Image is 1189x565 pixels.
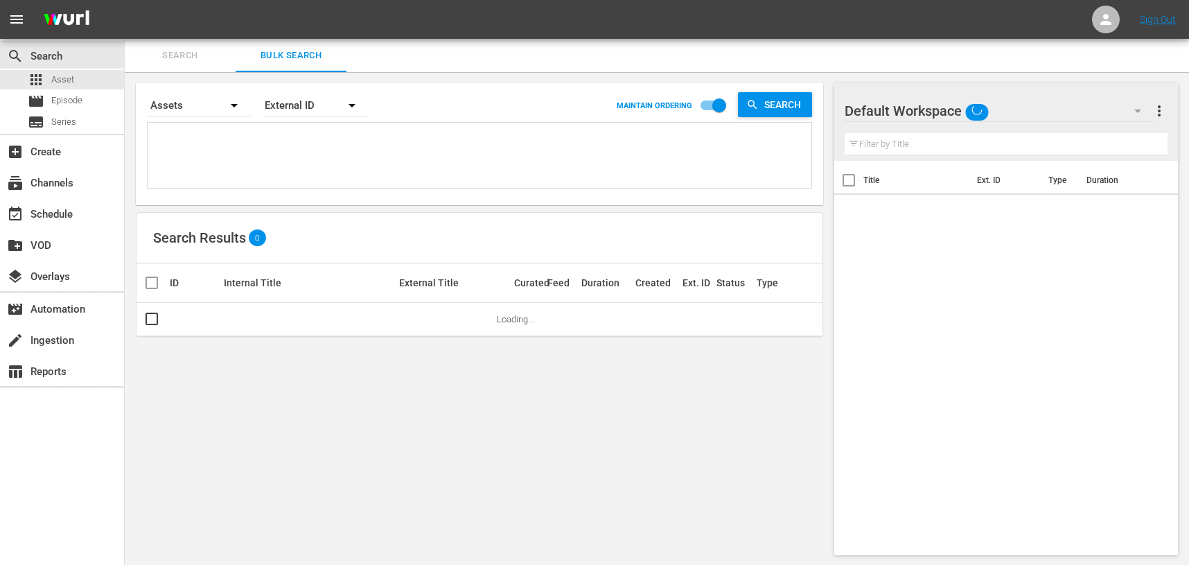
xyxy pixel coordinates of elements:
[497,314,534,324] span: Loading...
[1151,94,1168,128] button: more_vert
[28,71,44,88] span: Asset
[1040,161,1078,200] th: Type
[7,144,24,160] span: Create
[757,277,780,288] div: Type
[7,301,24,318] span: Automation
[581,277,631,288] div: Duration
[1151,103,1168,119] span: more_vert
[33,3,100,36] img: ans4CAIJ8jUAAAAAAAAAAAAAAAAAAAAAAAAgQb4GAAAAAAAAAAAAAAAAAAAAAAAAJMjXAAAAAAAAAAAAAAAAAAAAAAAAgAT5G...
[224,277,395,288] div: Internal Title
[51,94,82,107] span: Episode
[153,229,246,246] span: Search Results
[170,277,220,288] div: ID
[617,101,692,110] p: MAINTAIN ORDERING
[716,277,752,288] div: Status
[28,114,44,130] span: Series
[8,11,25,28] span: menu
[7,268,24,285] span: Overlays
[244,48,338,64] span: Bulk Search
[635,277,678,288] div: Created
[7,175,24,191] span: Channels
[845,92,1154,130] div: Default Workspace
[28,93,44,110] span: Episode
[133,48,227,64] span: Search
[249,233,266,243] span: 0
[51,115,76,129] span: Series
[7,237,24,254] span: VOD
[514,277,544,288] div: Curated
[7,332,24,349] span: Ingestion
[265,86,369,125] div: External ID
[147,86,251,125] div: Assets
[51,73,74,87] span: Asset
[7,363,24,380] span: Reports
[682,277,712,288] div: Ext. ID
[738,92,812,117] button: Search
[969,161,1040,200] th: Ext. ID
[399,277,510,288] div: External Title
[1140,14,1176,25] a: Sign Out
[759,92,812,117] span: Search
[1078,161,1161,200] th: Duration
[7,206,24,223] span: Schedule
[863,161,969,200] th: Title
[547,277,577,288] div: Feed
[7,48,24,64] span: Search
